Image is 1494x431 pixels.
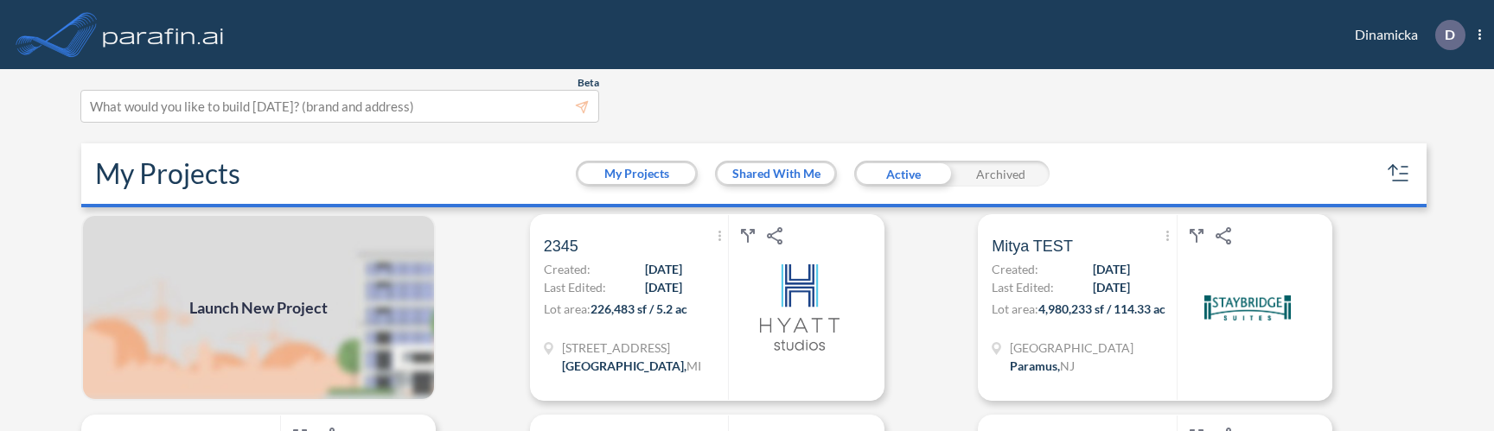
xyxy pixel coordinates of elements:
[99,17,227,52] img: logo
[1010,358,1060,373] span: Paramus ,
[971,214,1419,401] a: Mitya TESTCreated:[DATE]Last Edited:[DATE]Lot area:4,980,233 sf / 114.33 ac[GEOGRAPHIC_DATA]Param...
[718,163,834,184] button: Shared With Me
[562,339,701,357] span: 9632 68th St
[1060,358,1075,373] span: NJ
[95,157,240,190] h2: My Projects
[992,236,1073,257] span: Mitya TEST
[992,301,1038,316] span: Lot area:
[523,214,971,401] a: 2345Created:[DATE]Last Edited:[DATE]Lot area:226,483 sf / 5.2 ac[STREET_ADDRESS][GEOGRAPHIC_DATA]...
[189,296,328,320] span: Launch New Project
[1010,339,1133,357] span: Garden State Plaza Blvd
[757,264,843,351] img: logo
[544,301,591,316] span: Lot area:
[992,278,1054,296] span: Last Edited:
[81,214,436,401] img: add
[1385,160,1413,187] button: sort
[952,161,1050,187] div: Archived
[1010,357,1075,375] div: Paramus, NJ
[544,278,606,296] span: Last Edited:
[578,76,599,90] span: Beta
[854,161,952,187] div: Active
[1093,260,1130,278] span: [DATE]
[1093,278,1130,296] span: [DATE]
[591,301,687,316] span: 226,483 sf / 5.2 ac
[562,357,701,375] div: South Haven, MI
[544,236,578,257] span: 2345
[544,260,591,278] span: Created:
[645,278,682,296] span: [DATE]
[992,260,1038,278] span: Created:
[1038,301,1165,316] span: 4,980,233 sf / 114.33 ac
[562,358,686,373] span: [GEOGRAPHIC_DATA] ,
[81,214,436,401] a: Launch New Project
[1204,264,1291,351] img: logo
[1329,20,1481,50] div: Dinamicka
[1445,27,1455,42] p: D
[645,260,682,278] span: [DATE]
[578,163,695,184] button: My Projects
[686,358,701,373] span: MI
